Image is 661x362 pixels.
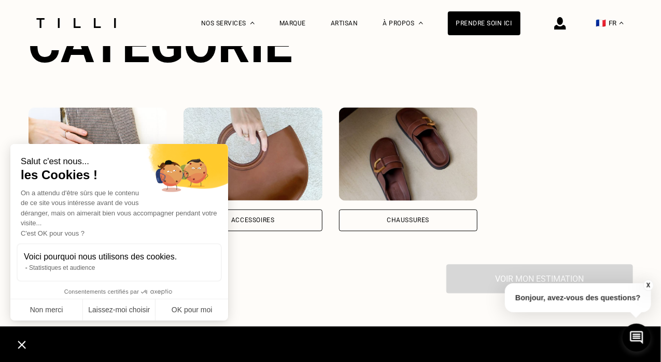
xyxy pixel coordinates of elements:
img: Menu déroulant [250,22,255,24]
img: Logo du service de couturière Tilli [33,18,120,28]
img: Menu déroulant à propos [419,22,423,24]
p: Bonjour, avez-vous des questions? [505,283,651,312]
a: Marque [279,20,306,27]
a: Artisan [331,20,358,27]
div: Accessoires [231,218,275,224]
img: Vêtements [29,108,167,201]
a: Prendre soin ici [448,11,521,35]
img: icône connexion [554,17,566,30]
span: 🇫🇷 [596,18,607,28]
div: Chaussures [387,218,429,224]
img: menu déroulant [620,22,624,24]
img: Chaussures [339,108,478,201]
img: Accessoires [184,108,322,201]
button: X [643,280,653,291]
